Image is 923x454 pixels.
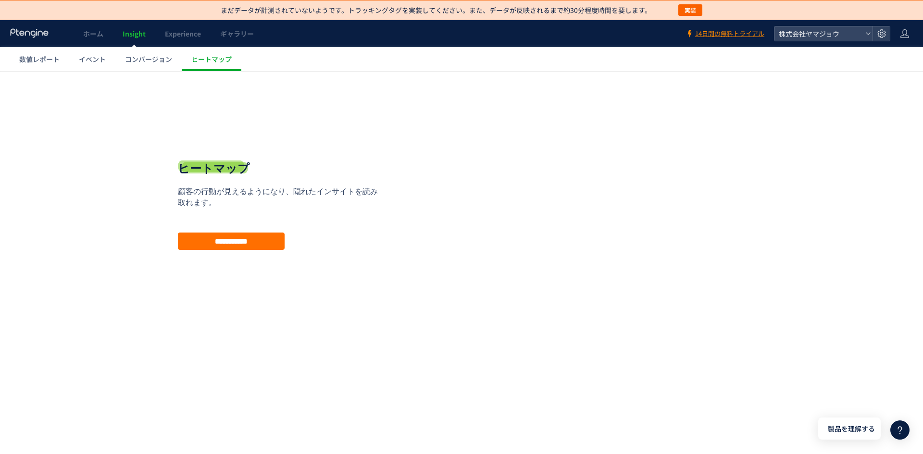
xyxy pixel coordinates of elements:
button: 実装 [678,4,702,16]
span: ギャラリー [220,29,254,38]
span: 14日間の無料トライアル [695,29,764,38]
span: 製品を理解する [828,424,875,434]
span: 数値レポート [19,54,60,64]
a: 14日間の無料トライアル [686,29,764,38]
span: イベント [79,54,106,64]
span: ヒートマップ [191,54,232,64]
span: Insight [123,29,146,38]
h1: ヒートマップ [178,89,249,106]
span: 株式会社ヤマジョウ [776,26,861,41]
span: コンバージョン [125,54,172,64]
span: ホーム [83,29,103,38]
span: 実装 [685,4,696,16]
span: Experience [165,29,201,38]
p: 顧客の行動が見えるようになり、隠れたインサイトを読み取れます。 [178,115,385,137]
p: まだデータが計測されていないようです。トラッキングタグを実装してください。また、データが反映されるまで約30分程度時間を要します。 [221,5,651,15]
